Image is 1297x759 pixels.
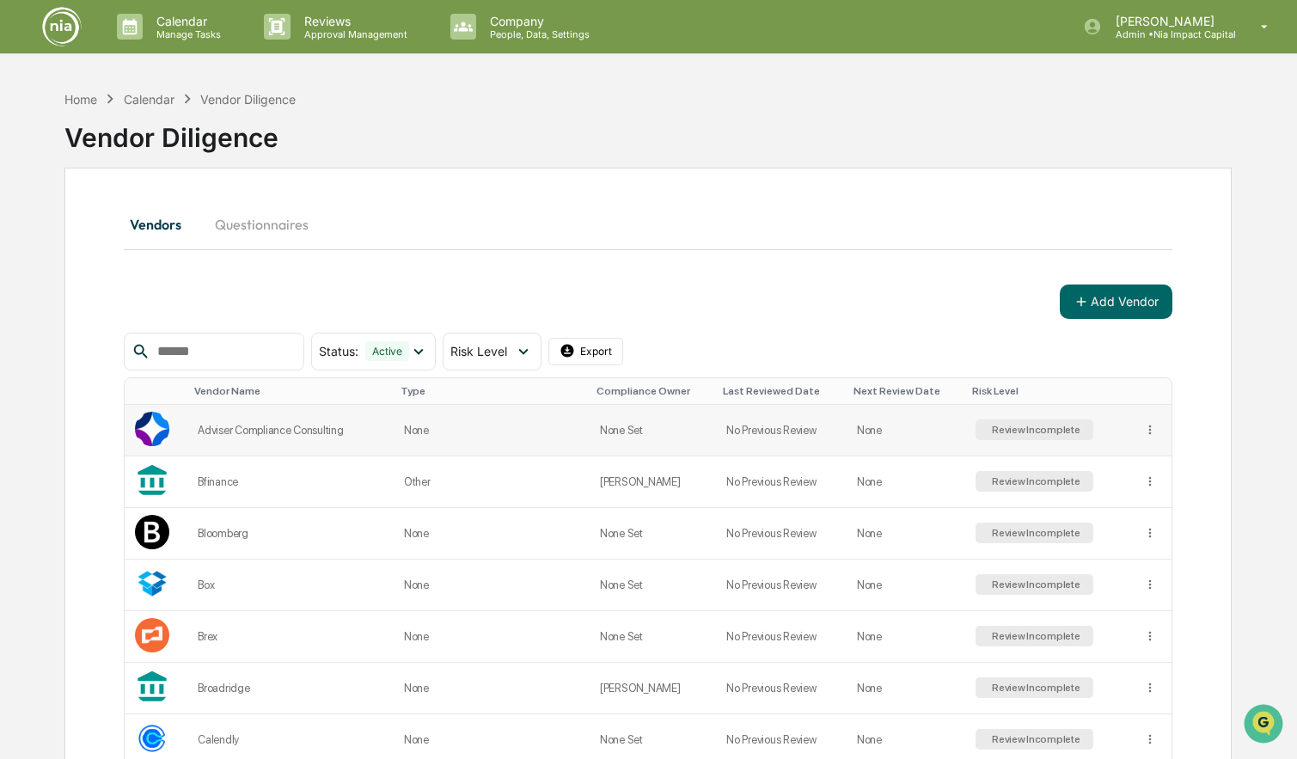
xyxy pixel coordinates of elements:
td: None [847,405,965,456]
a: Powered byPylon [121,379,208,393]
div: We're available if you need us! [77,149,236,162]
td: None [847,560,965,611]
div: Home [64,92,97,107]
p: Approval Management [291,28,416,40]
td: None Set [590,405,716,456]
p: Admin • Nia Impact Capital [1102,28,1236,40]
p: Manage Tasks [143,28,229,40]
div: Review Incomplete [988,733,1080,745]
div: Calendar [124,92,174,107]
div: Box [198,578,383,591]
div: Toggle SortBy [401,385,583,397]
span: [DATE] [152,234,187,248]
div: Review Incomplete [988,682,1080,694]
button: Add Vendor [1060,285,1172,319]
td: Other [394,456,590,508]
div: Toggle SortBy [723,385,840,397]
input: Clear [45,78,284,96]
span: • [143,234,149,248]
td: None [847,663,965,714]
td: None [394,508,590,560]
td: No Previous Review [716,560,847,611]
td: No Previous Review [716,663,847,714]
div: Review Incomplete [988,630,1080,642]
td: None [847,508,965,560]
iframe: Open customer support [1242,702,1288,749]
div: Review Incomplete [988,578,1080,591]
span: Attestations [142,305,213,322]
div: Start new chat [77,132,282,149]
div: Calendly [198,733,383,746]
div: Toggle SortBy [1147,385,1165,397]
div: Past conversations [17,191,115,205]
div: secondary tabs example [124,204,1172,245]
td: None [847,611,965,663]
span: Pylon [171,380,208,393]
div: Adviser Compliance Consulting [198,424,383,437]
img: 8933085812038_c878075ebb4cc5468115_72.jpg [36,132,67,162]
p: Company [476,14,598,28]
div: Toggle SortBy [853,385,958,397]
img: Vendor Logo [135,721,169,756]
img: Vendor Logo [135,618,169,652]
button: Vendors [124,204,201,245]
td: [PERSON_NAME] [590,456,716,508]
div: Toggle SortBy [138,385,180,397]
td: None Set [590,560,716,611]
td: None Set [590,611,716,663]
button: Export [548,338,624,365]
div: 🗄️ [125,307,138,321]
a: 🖐️Preclearance [10,298,118,329]
div: 🔎 [17,340,31,353]
p: [PERSON_NAME] [1102,14,1236,28]
img: logo [41,6,83,47]
div: Toggle SortBy [596,385,709,397]
td: [PERSON_NAME] [590,663,716,714]
span: Data Lookup [34,338,108,355]
div: Brex [198,630,383,643]
img: Vendor Logo [135,566,169,601]
p: How can we help? [17,36,313,64]
div: Bfinance [198,475,383,488]
p: Reviews [291,14,416,28]
span: Preclearance [34,305,111,322]
img: Vendor Logo [135,412,169,446]
td: No Previous Review [716,456,847,508]
div: Bloomberg [198,527,383,540]
td: None [394,560,590,611]
td: None [394,611,590,663]
div: Toggle SortBy [972,385,1126,397]
div: Review Incomplete [988,527,1080,539]
td: None [394,405,590,456]
a: 🗄️Attestations [118,298,220,329]
div: Review Incomplete [988,475,1080,487]
div: Active [365,341,409,361]
div: Vendor Diligence [64,108,1232,153]
td: None Set [590,508,716,560]
img: Mary Jo Willmore [17,217,45,245]
div: Vendor Diligence [200,92,296,107]
td: No Previous Review [716,508,847,560]
button: Questionnaires [201,204,322,245]
button: See all [266,187,313,208]
button: Start new chat [292,137,313,157]
span: [PERSON_NAME] [53,234,139,248]
td: None [847,456,965,508]
div: Broadridge [198,682,383,695]
img: 1746055101610-c473b297-6a78-478c-a979-82029cc54cd1 [17,132,48,162]
td: No Previous Review [716,405,847,456]
div: Review Incomplete [988,424,1080,436]
p: People, Data, Settings [476,28,598,40]
span: Risk Level [450,344,507,358]
div: 🖐️ [17,307,31,321]
td: No Previous Review [716,611,847,663]
div: Toggle SortBy [194,385,387,397]
a: 🔎Data Lookup [10,331,115,362]
td: None [394,663,590,714]
span: Status : [319,344,358,358]
img: Vendor Logo [135,515,169,549]
p: Calendar [143,14,229,28]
